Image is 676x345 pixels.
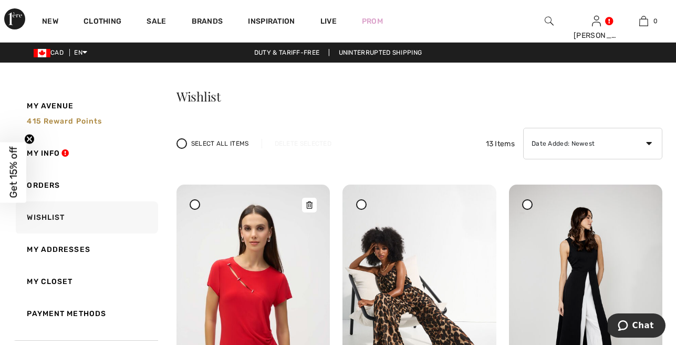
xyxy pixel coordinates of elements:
[486,138,515,149] span: 13 Items
[592,16,601,26] a: Sign In
[545,15,554,27] img: search the website
[362,16,383,27] a: Prom
[574,30,620,41] div: [PERSON_NAME]
[248,17,295,28] span: Inspiration
[14,169,158,201] a: Orders
[14,201,158,234] a: Wishlist
[14,234,158,266] a: My Addresses
[262,139,345,148] div: Delete Selected
[320,16,337,27] a: Live
[176,90,662,103] h3: Wishlist
[27,117,102,126] span: 415 Reward points
[608,313,665,340] iframe: Opens a widget where you can chat to one of our agents
[27,100,74,111] span: My Avenue
[84,17,121,28] a: Clothing
[14,298,158,330] a: Payment Methods
[4,8,25,29] img: 1ère Avenue
[7,147,19,198] span: Get 15% off
[34,49,50,57] img: Canadian Dollar
[74,49,87,56] span: EN
[192,17,223,28] a: Brands
[621,15,667,27] a: 0
[592,15,601,27] img: My Info
[147,17,166,28] a: Sale
[42,17,58,28] a: New
[653,16,658,26] span: 0
[14,137,158,169] a: My Info
[24,134,35,145] button: Close teaser
[639,15,648,27] img: My Bag
[191,139,249,148] span: Select All Items
[34,49,68,56] span: CAD
[14,266,158,298] a: My Closet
